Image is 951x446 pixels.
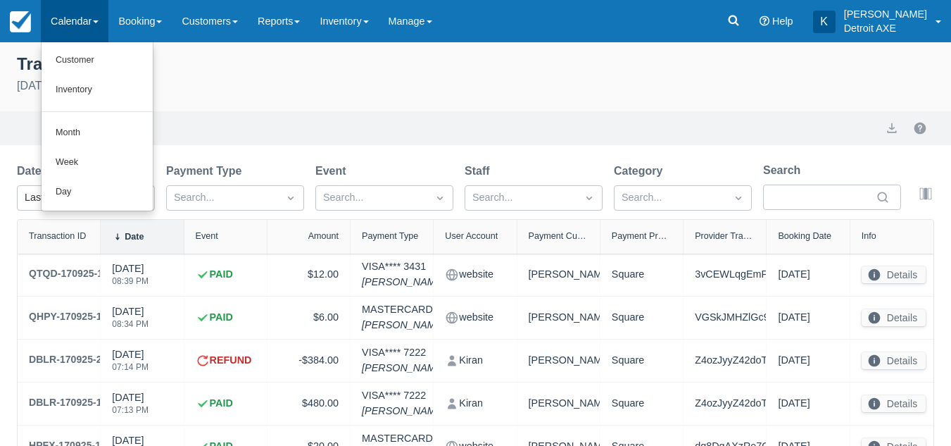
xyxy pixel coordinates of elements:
[279,308,339,328] div: $6.00
[315,163,352,180] label: Event
[112,390,149,423] div: [DATE]
[883,120,900,137] button: export
[529,351,588,371] div: [PERSON_NAME]
[529,265,588,285] div: [PERSON_NAME]
[17,51,934,75] div: Transactions
[844,21,927,35] p: Detroit AXE
[445,308,505,328] div: website
[612,394,672,414] div: Square
[862,352,926,369] button: Details
[284,191,298,205] span: Dropdown icon
[862,309,926,326] button: Details
[433,191,447,205] span: Dropdown icon
[772,16,793,27] span: Help
[362,404,445,419] em: [PERSON_NAME]
[29,351,102,368] div: DBLR-170925-2
[112,363,149,371] div: 07:14 PM
[529,308,588,328] div: [PERSON_NAME]
[42,118,153,148] a: Month
[29,308,102,328] a: QHPY-170925-1
[445,351,505,371] div: Kiran
[196,231,218,241] div: Event
[862,266,926,283] button: Details
[362,231,418,241] div: Payment Type
[10,11,31,32] img: checkfront-main-nav-mini-logo.png
[813,11,836,33] div: K
[529,394,588,414] div: [PERSON_NAME]
[210,353,252,368] strong: REFUND
[42,178,153,207] a: Day
[112,277,149,285] div: 08:39 PM
[210,396,233,411] strong: PAID
[614,163,668,180] label: Category
[112,320,149,328] div: 08:34 PM
[778,265,838,285] div: [DATE]
[529,231,588,241] div: Payment Customer
[166,163,247,180] label: Payment Type
[778,231,831,241] div: Booking Date
[695,231,755,241] div: Provider Transaction
[465,163,496,180] label: Staff
[29,394,102,411] div: DBLR-170925-1
[308,231,339,241] div: Amount
[445,231,498,241] div: User Account
[17,78,934,94] div: [DATE] - [DATE]
[362,302,474,333] div: MASTERCARD **** 9943
[612,308,672,328] div: Square
[17,163,47,180] label: Date
[612,351,672,371] div: Square
[279,265,339,285] div: $12.00
[42,75,153,105] a: Inventory
[695,265,755,285] div: 3vCEWLqgEmP1JC1GEBrZ4rHAfp6YY
[731,191,745,205] span: Dropdown icon
[612,265,672,285] div: Square
[210,310,233,326] strong: PAID
[112,304,149,337] div: [DATE]
[112,347,149,380] div: [DATE]
[29,351,102,371] a: DBLR-170925-2
[112,406,149,414] div: 07:13 PM
[210,267,233,283] strong: PAID
[29,265,103,282] div: QTQD-170925-1
[778,308,838,328] div: [DATE]
[760,16,769,26] i: Help
[112,261,149,294] div: [DATE]
[41,42,153,211] ul: Calendar
[29,265,103,285] a: QTQD-170925-1
[763,162,806,179] label: Search
[582,191,596,205] span: Dropdown icon
[778,351,838,371] div: [DATE]
[279,351,339,371] div: -$384.00
[362,318,474,333] em: [PERSON_NAME]
[445,394,505,414] div: Kiran
[362,275,445,290] em: [PERSON_NAME]
[25,190,122,206] div: Last 30 days
[695,308,755,328] div: VGSkJMHZlGc98IT4Bu2iABsW4MDZY
[362,361,445,376] em: [PERSON_NAME]
[612,231,672,241] div: Payment Provider
[42,148,153,178] a: Week
[695,351,755,371] div: Z4ozJyyZ42doTL4l2KQoo2TJCMdZY_GUZG8DP8Mg3bCyv3l6sRmCJqIPo7H8iSBkbpU0NbIB
[125,232,144,242] div: Date
[695,394,755,414] div: Z4ozJyyZ42doTL4l2KQoo2TJCMdZY
[844,7,927,21] p: [PERSON_NAME]
[778,394,838,414] div: [DATE]
[29,231,86,241] div: Transaction ID
[862,231,876,241] div: Info
[29,308,102,325] div: QHPY-170925-1
[42,46,153,75] a: Customer
[445,265,505,285] div: website
[279,394,339,414] div: $480.00
[29,394,102,414] a: DBLR-170925-1
[862,395,926,412] button: Details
